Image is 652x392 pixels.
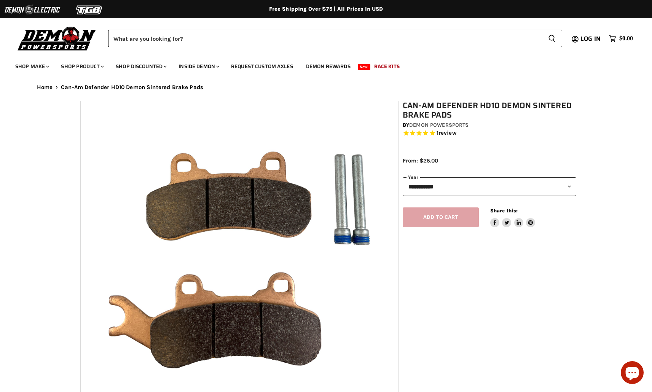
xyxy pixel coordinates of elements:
span: 1 reviews [437,130,456,137]
a: $0.00 [605,33,637,44]
img: Demon Electric Logo 2 [4,3,61,17]
img: TGB Logo 2 [61,3,118,17]
ul: Main menu [10,56,631,74]
div: Free Shipping Over $75 | All Prices In USD [22,6,631,13]
span: Log in [580,34,601,43]
aside: Share this: [490,207,536,228]
select: year [403,177,576,196]
a: Shop Make [10,59,54,74]
a: Race Kits [368,59,405,74]
a: Request Custom Axles [225,59,299,74]
span: Rated 5.0 out of 5 stars 1 reviews [403,129,576,137]
nav: Breadcrumbs [22,84,631,91]
a: Inside Demon [173,59,224,74]
span: Can-Am Defender HD10 Demon Sintered Brake Pads [61,84,203,91]
input: Search [108,30,542,47]
a: Demon Rewards [300,59,356,74]
a: Shop Discounted [110,59,171,74]
button: Search [542,30,562,47]
span: $0.00 [619,35,633,42]
span: New! [358,64,371,70]
a: Demon Powersports [409,122,469,128]
span: From: $25.00 [403,157,438,164]
div: by [403,121,576,129]
span: Share this: [490,208,518,214]
h1: Can-Am Defender HD10 Demon Sintered Brake Pads [403,101,576,120]
a: Shop Product [55,59,108,74]
form: Product [108,30,562,47]
span: review [438,130,456,137]
img: Demon Powersports [15,25,99,52]
a: Log in [577,35,605,42]
a: Home [37,84,53,91]
inbox-online-store-chat: Shopify online store chat [619,361,646,386]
